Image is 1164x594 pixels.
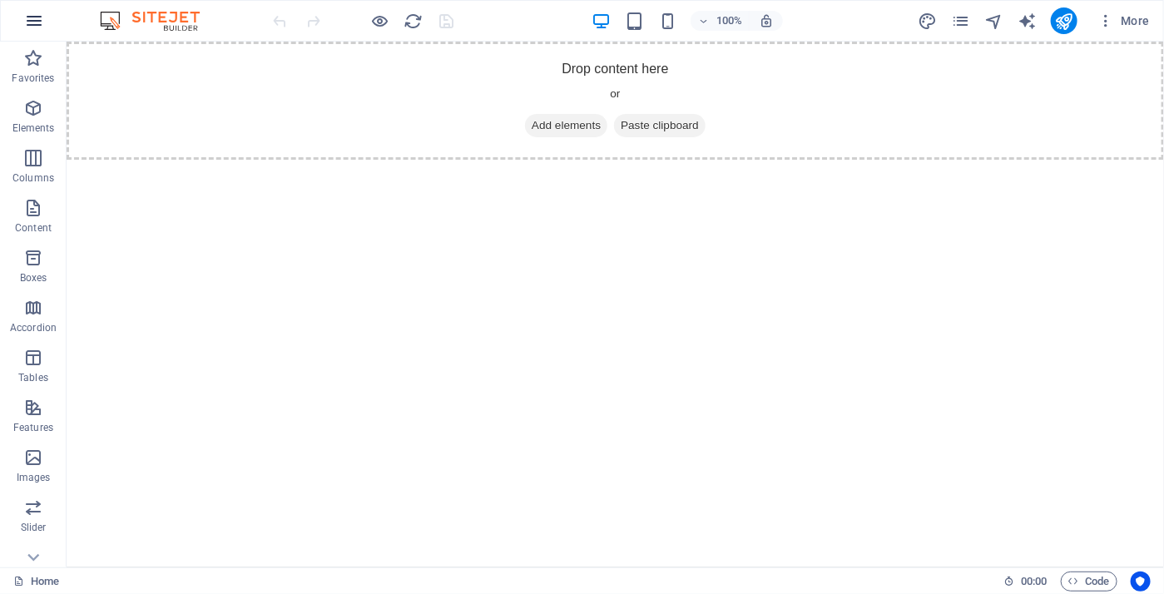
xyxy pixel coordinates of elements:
p: Boxes [20,271,47,285]
button: publish [1051,7,1077,34]
button: Usercentrics [1131,572,1151,592]
p: Features [13,421,53,434]
span: Add elements [458,72,541,96]
p: Content [15,221,52,235]
h6: 100% [716,11,742,31]
p: Elements [12,121,55,135]
p: Slider [21,521,47,534]
p: Favorites [12,72,54,85]
span: Code [1068,572,1110,592]
button: Click here to leave preview mode and continue editing [370,11,390,31]
i: Reload page [404,12,423,31]
button: Code [1061,572,1117,592]
i: AI Writer [1018,12,1037,31]
span: : [1033,575,1035,587]
button: design [918,11,938,31]
button: pages [951,11,971,31]
p: Columns [12,171,54,185]
i: On resize automatically adjust zoom level to fit chosen device. [759,13,774,28]
p: Images [17,471,51,484]
p: Accordion [10,321,57,334]
p: Tables [18,371,48,384]
i: Publish [1054,12,1073,31]
i: Navigator [984,12,1003,31]
button: navigator [984,11,1004,31]
i: Design (Ctrl+Alt+Y) [918,12,937,31]
span: 00 00 [1021,572,1047,592]
button: More [1091,7,1157,34]
img: Editor Logo [96,11,220,31]
i: Pages (Ctrl+Alt+S) [951,12,970,31]
button: 100% [691,11,750,31]
span: Paste clipboard [547,72,639,96]
button: text_generator [1018,11,1038,31]
h6: Session time [1003,572,1048,592]
a: Click to cancel selection. Double-click to open Pages [13,572,59,592]
button: reload [404,11,423,31]
span: More [1097,12,1150,29]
